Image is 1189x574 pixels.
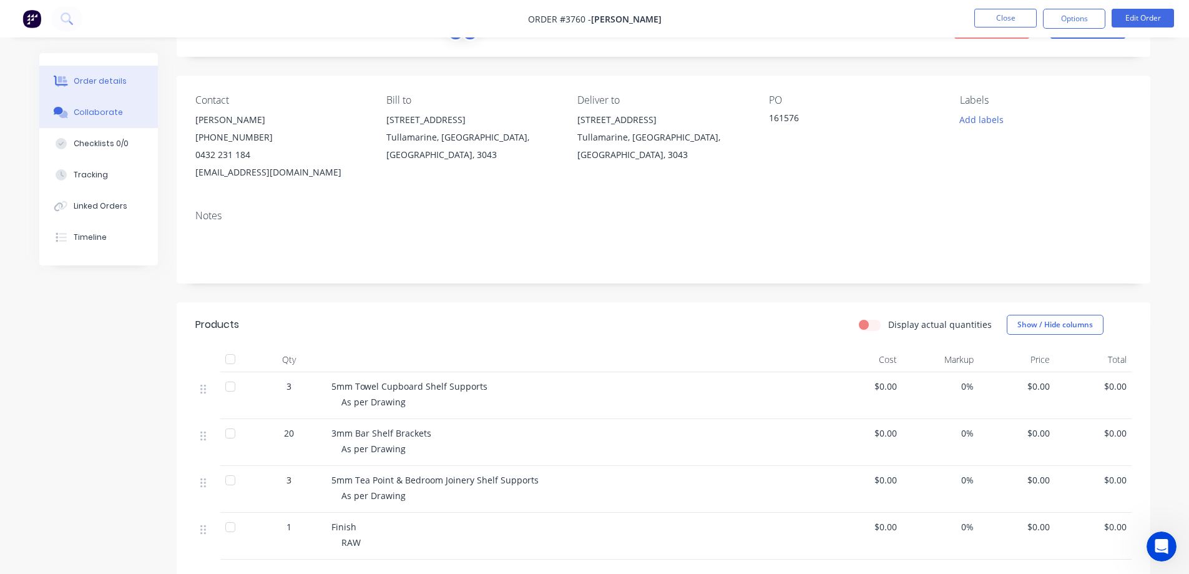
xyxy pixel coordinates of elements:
span: 0% [907,520,974,533]
div: PO [769,94,940,106]
span: $0.00 [1060,473,1127,487]
div: Total [1055,347,1132,372]
span: As per Drawing [341,396,406,408]
button: Timeline [39,222,158,253]
span: $0.00 [1060,427,1127,440]
button: Order details [39,66,158,97]
div: 161576 [769,111,925,129]
span: $0.00 [984,427,1050,440]
button: Show / Hide columns [1007,315,1103,335]
div: [STREET_ADDRESS]Tullamarine, [GEOGRAPHIC_DATA], [GEOGRAPHIC_DATA], 3043 [577,111,748,164]
div: Labels [960,94,1131,106]
div: Order details [74,76,127,87]
div: 0432 231 184 [195,146,366,164]
button: Add labels [953,111,1010,128]
button: Edit Order [1112,9,1174,27]
span: $0.00 [831,520,898,533]
div: Checklists 0/0 [74,138,129,149]
div: Price [979,347,1055,372]
div: Cost [826,347,903,372]
div: Deliver to [577,94,748,106]
span: 3 [286,380,291,393]
div: Tullamarine, [GEOGRAPHIC_DATA], [GEOGRAPHIC_DATA], 3043 [386,129,557,164]
div: Markup [902,347,979,372]
div: Contact [195,94,366,106]
span: Finish [331,521,356,533]
span: 3mm Bar Shelf Brackets [331,427,431,439]
span: $0.00 [831,427,898,440]
div: Linked Orders [74,200,127,212]
div: [EMAIL_ADDRESS][DOMAIN_NAME] [195,164,366,181]
span: $0.00 [984,380,1050,393]
button: Linked Orders [39,191,158,222]
span: $0.00 [984,520,1050,533]
label: Display actual quantities [888,318,992,331]
button: Tracking [39,159,158,191]
div: Tullamarine, [GEOGRAPHIC_DATA], [GEOGRAPHIC_DATA], 3043 [577,129,748,164]
div: [STREET_ADDRESS]Tullamarine, [GEOGRAPHIC_DATA], [GEOGRAPHIC_DATA], 3043 [386,111,557,164]
span: $0.00 [831,380,898,393]
div: Tracking [74,169,108,181]
button: Collaborate [39,97,158,128]
div: Bill to [386,94,557,106]
div: Collaborate [74,107,123,118]
span: $0.00 [1060,520,1127,533]
span: 0% [907,427,974,440]
div: Products [195,317,239,332]
div: [STREET_ADDRESS] [386,111,557,129]
span: Order #3760 - [528,13,591,25]
img: Factory [22,9,41,28]
span: 0% [907,380,974,393]
div: Qty [252,347,326,372]
span: 5mm Towel Cupboard Shelf Supports [331,380,487,392]
div: Notes [195,210,1132,222]
span: 3 [286,473,291,487]
span: As per Drawing [341,490,406,502]
div: [PERSON_NAME] [195,111,366,129]
span: RAW [341,537,361,548]
div: Timeline [74,232,107,243]
span: As per Drawing [341,443,406,455]
button: Close [974,9,1037,27]
span: $0.00 [831,473,898,487]
div: [PERSON_NAME][PHONE_NUMBER]0432 231 184[EMAIL_ADDRESS][DOMAIN_NAME] [195,111,366,181]
iframe: Intercom live chat [1147,532,1177,562]
div: [STREET_ADDRESS] [577,111,748,129]
span: 5mm Tea Point & Bedroom Joinery Shelf Supports [331,474,539,486]
span: 0% [907,473,974,487]
button: Options [1043,9,1105,29]
span: $0.00 [1060,380,1127,393]
span: [PERSON_NAME] [591,13,662,25]
span: $0.00 [984,473,1050,487]
span: 20 [284,427,294,440]
button: Checklists 0/0 [39,128,158,159]
span: 1 [286,520,291,533]
div: [PHONE_NUMBER] [195,129,366,146]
